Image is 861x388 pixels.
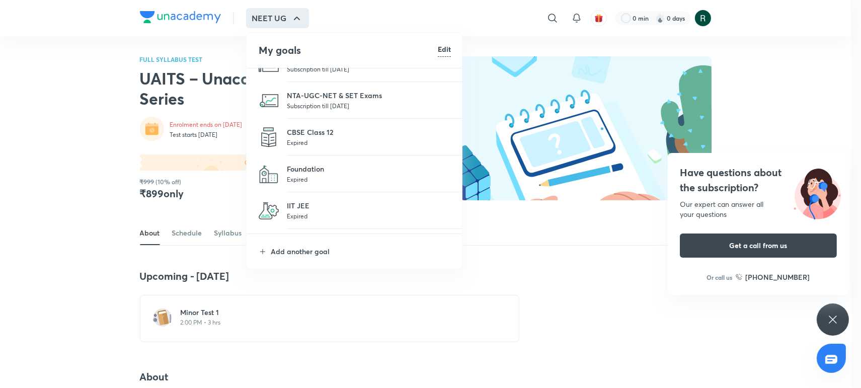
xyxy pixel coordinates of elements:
img: IIT JEE [259,201,279,221]
p: NTA-UGC-NET & SET Exams [287,90,451,101]
img: Foundation [259,164,279,184]
img: NTA-UGC-NET & SET Exams [259,91,279,111]
h6: Edit [438,44,451,54]
p: Expired [287,211,451,221]
p: Expired [287,137,451,147]
h4: My goals [259,43,438,58]
p: Add another goal [271,246,451,257]
img: CBSE Class 12 [259,127,279,147]
p: Expired [287,174,451,184]
p: CBSE Class 12 [287,127,451,137]
p: Foundation [287,164,451,174]
p: Subscription till [DATE] [287,101,451,111]
p: IIT JEE [287,200,451,211]
p: Subscription till [DATE] [287,64,451,74]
